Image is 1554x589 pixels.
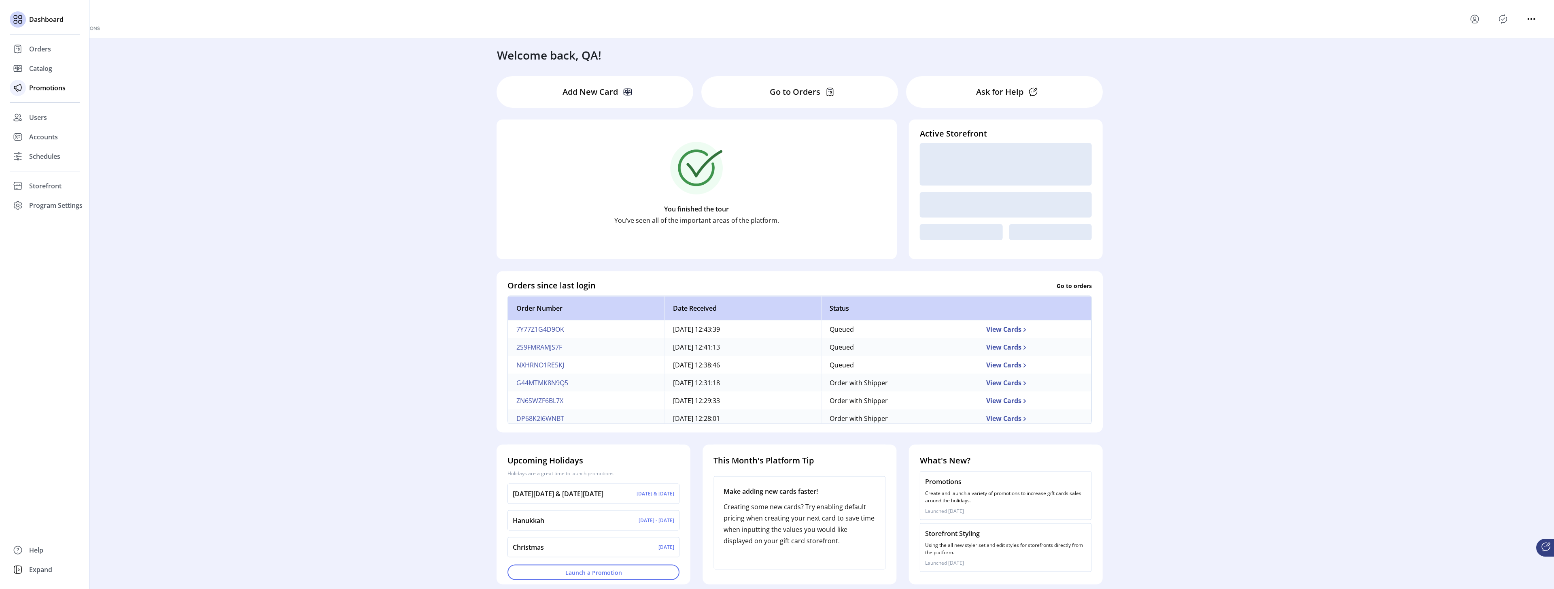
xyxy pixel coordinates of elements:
td: DP68K2I6WNBT [508,410,664,427]
span: Program Settings [29,201,83,210]
p: Ask for Help [976,86,1023,98]
th: Order Number [508,296,664,320]
span: Dashboard [29,15,64,24]
h4: Active Storefront [920,128,1092,140]
p: [DATE] & [DATE] [637,490,674,497]
p: Christmas [513,542,544,552]
p: You finished the tour [664,204,729,214]
th: Date Received [664,296,821,320]
span: Help [29,545,43,555]
h3: Welcome back, QA! [497,47,601,64]
span: Catalog [29,64,52,73]
button: Publisher Panel [1497,13,1509,26]
td: NXHRNO1RE5KJ [508,356,664,374]
p: Launched [DATE] [925,508,1087,515]
button: menu [1468,13,1481,26]
span: Orders [29,44,51,54]
td: ZN6SWZF6BL7X [508,392,664,410]
td: Order with Shipper [821,410,978,427]
p: [DATE] - [DATE] [639,517,674,524]
td: [DATE] 12:38:46 [664,356,821,374]
td: View Cards [978,320,1091,338]
td: Queued [821,356,978,374]
p: Promotions [925,477,1087,487]
td: View Cards [978,356,1091,374]
p: Hanukkah [513,516,544,525]
td: View Cards [978,374,1091,392]
td: Order with Shipper [821,392,978,410]
p: Create and launch a variety of promotions to increase gift cards sales around the holidays. [925,490,1087,504]
p: Go to Orders [770,86,820,98]
td: Queued [821,338,978,356]
td: 2S9FMRAMJS7F [508,338,664,356]
td: View Cards [978,338,1091,356]
td: [DATE] 12:43:39 [664,320,821,338]
td: G44MTMK8N9Q5 [508,374,664,392]
p: Using the all new styler set and edit styles for storefronts directly from the platform. [925,542,1087,556]
p: Add New Card [563,86,618,98]
span: Schedules [29,152,60,161]
th: Status [821,296,978,320]
p: Holidays are a great time to launch promotions [507,470,679,477]
td: [DATE] 12:41:13 [664,338,821,356]
button: menu [1525,13,1538,26]
p: Go to orders [1057,281,1092,290]
td: Queued [821,320,978,338]
p: [DATE] [658,544,674,551]
p: [DATE][DATE] & [DATE][DATE] [513,489,603,499]
h4: What's New? [920,455,1092,467]
p: Make adding new cards faster! [724,487,875,496]
h4: Orders since last login [507,280,596,292]
button: Launch a Promotion [507,565,679,580]
h4: This Month's Platform Tip [713,455,885,467]
h4: Upcoming Holidays [507,455,679,467]
td: View Cards [978,410,1091,427]
td: View Cards [978,392,1091,410]
span: Users [29,113,47,122]
p: Creating some new cards? Try enabling default pricing when creating your next card to save time w... [724,501,875,546]
td: Order with Shipper [821,374,978,392]
td: [DATE] 12:31:18 [664,374,821,392]
span: Promotions [29,83,66,93]
td: [DATE] 12:28:01 [664,410,821,427]
span: Expand [29,565,52,574]
p: Launched [DATE] [925,559,1087,567]
span: Launch a Promotion [518,568,669,576]
span: Storefront [29,181,62,191]
span: Accounts [29,132,58,142]
p: You’ve seen all of the important areas of the platform. [614,216,779,225]
p: Storefront Styling [925,529,1087,538]
td: [DATE] 12:29:33 [664,392,821,410]
td: 7Y77Z1G4D9OK [508,320,664,338]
